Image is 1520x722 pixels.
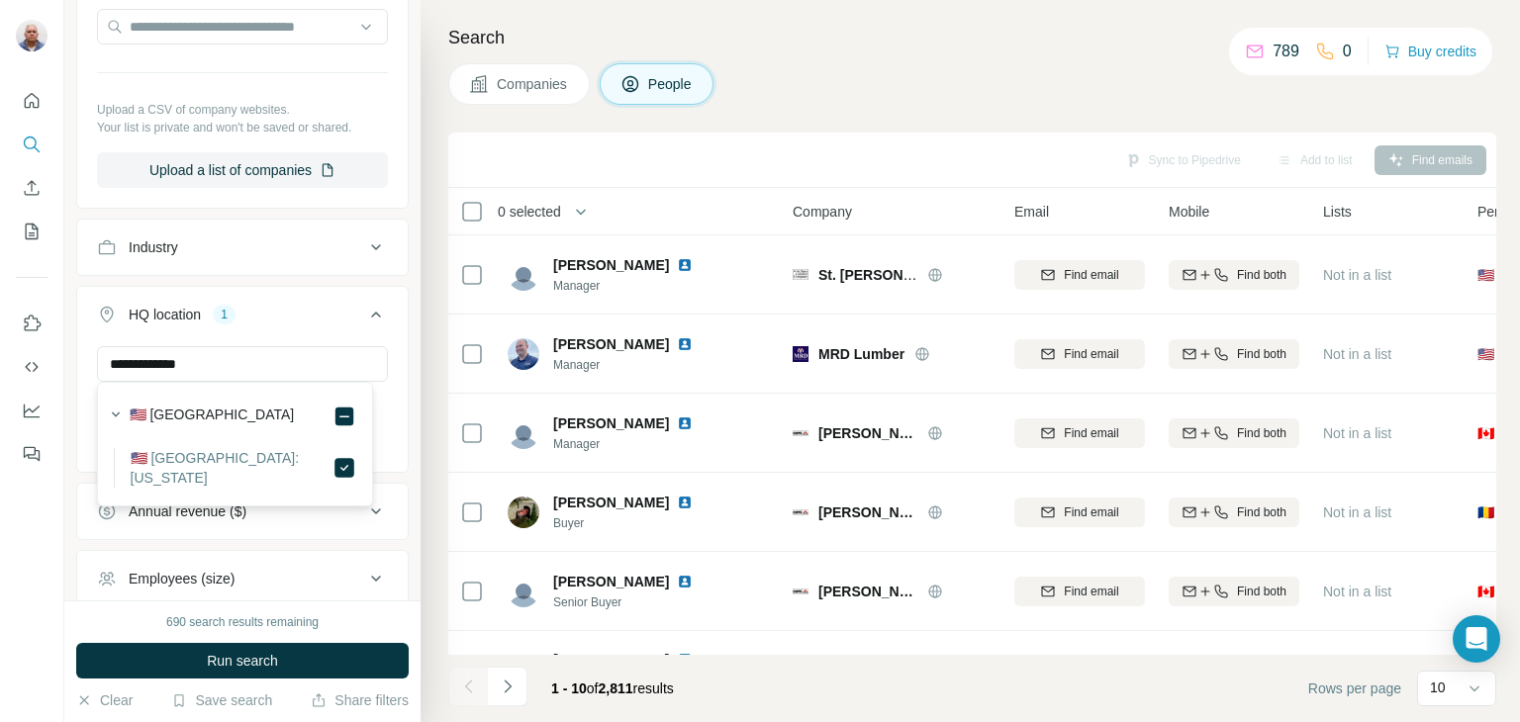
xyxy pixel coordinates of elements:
img: LinkedIn logo [677,574,693,589]
span: Manager [553,356,716,374]
span: [PERSON_NAME] [553,493,669,512]
span: Buyer [553,514,716,532]
button: Quick start [16,83,47,119]
span: [PERSON_NAME] Buildall [818,582,917,601]
img: LinkedIn logo [677,652,693,668]
span: Mobile [1169,202,1209,222]
span: Not in a list [1323,267,1391,283]
span: Not in a list [1323,346,1391,362]
button: Employees (size) [77,555,408,602]
button: Find email [1014,339,1145,369]
p: 10 [1430,677,1446,697]
img: Logo of Copp's Buildall [793,584,808,599]
div: Industry [129,237,178,257]
span: Find both [1237,345,1286,363]
div: 690 search results remaining [166,613,319,631]
button: Find email [1014,577,1145,606]
button: Find both [1169,418,1299,448]
span: Find email [1064,266,1118,284]
span: Find email [1064,583,1118,600]
img: Logo of Copp's Buildall [793,425,808,441]
img: Avatar [508,655,539,686]
span: [PERSON_NAME] [553,413,669,433]
button: Use Surfe API [16,349,47,385]
span: Company [793,202,852,222]
span: Not in a list [1323,584,1391,599]
img: LinkedIn logo [677,336,693,352]
span: Find email [1064,345,1118,363]
span: Manager [553,277,716,295]
button: Find both [1169,497,1299,527]
button: Save search [171,690,272,710]
span: Run search [207,651,278,671]
label: 🇺🇸 [GEOGRAPHIC_DATA] [130,405,295,428]
button: Buy credits [1384,38,1476,65]
button: Find both [1169,339,1299,369]
img: Avatar [16,20,47,51]
div: Open Intercom Messenger [1453,615,1500,663]
img: LinkedIn logo [677,495,693,510]
span: 🇨🇦 [1477,423,1494,443]
span: St. [PERSON_NAME] Lumber Company [818,267,1078,283]
button: Navigate to next page [488,667,527,706]
img: Logo of MRD Lumber [793,346,808,362]
h4: Search [448,24,1496,51]
span: Find email [1064,503,1118,521]
button: Feedback [16,436,47,472]
img: Avatar [508,576,539,607]
span: Companies [497,74,569,94]
span: 🇺🇸 [1477,344,1494,364]
label: 🇺🇸 [GEOGRAPHIC_DATA]: [US_STATE] [131,448,332,488]
button: Clear [76,690,133,710]
span: 0 selected [498,202,561,222]
span: 🇨🇦 [1477,582,1494,601]
p: Upload a CSV of company websites. [97,101,388,119]
span: [PERSON_NAME] [553,650,669,670]
span: 1 - 10 [551,680,587,696]
button: Upload a list of companies [97,152,388,188]
p: 789 [1273,40,1299,63]
img: Logo of Copp's Buildall [793,504,808,520]
img: Avatar [508,496,539,528]
button: Find both [1169,260,1299,290]
span: People [648,74,694,94]
span: [PERSON_NAME] [553,334,669,354]
img: Avatar [508,417,539,449]
div: Annual revenue ($) [129,501,246,521]
span: Find both [1237,266,1286,284]
span: Manager [553,435,716,453]
button: Run search [76,643,409,678]
img: LinkedIn logo [677,257,693,273]
button: Dashboard [16,393,47,428]
span: MRD Lumber [818,344,904,364]
img: Avatar [508,259,539,291]
span: Email [1014,202,1049,222]
button: Use Surfe on LinkedIn [16,306,47,341]
button: Find email [1014,418,1145,448]
button: Annual revenue ($) [77,488,408,535]
p: Your list is private and won't be saved or shared. [97,119,388,136]
button: Find both [1169,577,1299,606]
span: 🇷🇴 [1477,502,1494,522]
span: Not in a list [1323,504,1391,520]
button: My lists [16,214,47,249]
span: Rows per page [1308,678,1401,698]
p: 0 [1343,40,1352,63]
button: Enrich CSV [16,170,47,206]
img: LinkedIn logo [677,415,693,431]
button: Industry [77,224,408,271]
span: [PERSON_NAME] [553,255,669,275]
span: 🇺🇸 [1477,265,1494,285]
button: Share filters [311,690,409,710]
span: [PERSON_NAME] [553,572,669,591]
span: Lists [1323,202,1352,222]
button: HQ location1 [77,291,408,346]
div: HQ location [129,305,201,324]
div: Employees (size) [129,569,235,588]
span: Senior Buyer [553,593,716,611]
img: Avatar [508,338,539,370]
button: Search [16,127,47,162]
button: Find email [1014,497,1145,527]
span: results [551,680,674,696]
span: Find email [1064,424,1118,442]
